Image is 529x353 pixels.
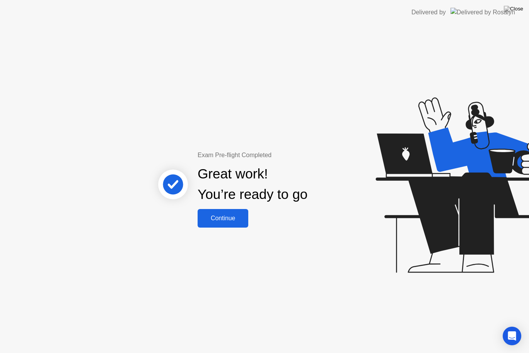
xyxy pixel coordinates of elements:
div: Great work! You’re ready to go [198,164,307,205]
img: Delivered by Rosalyn [451,8,515,17]
div: Open Intercom Messenger [503,327,521,345]
div: Continue [200,215,246,222]
div: Delivered by [411,8,446,17]
button: Continue [198,209,248,228]
div: Exam Pre-flight Completed [198,151,357,160]
img: Close [504,6,523,12]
